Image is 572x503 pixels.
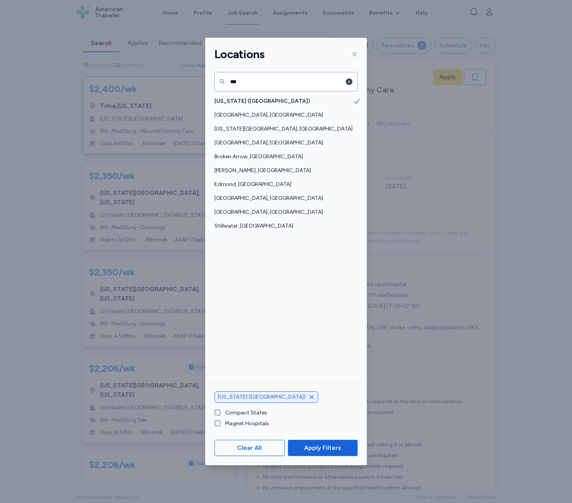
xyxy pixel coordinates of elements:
label: Compact States [221,409,267,417]
span: [PERSON_NAME], [GEOGRAPHIC_DATA] [214,167,353,174]
span: [GEOGRAPHIC_DATA], [GEOGRAPHIC_DATA] [214,111,353,119]
span: Edmond, [GEOGRAPHIC_DATA] [214,181,353,188]
span: [GEOGRAPHIC_DATA], [GEOGRAPHIC_DATA] [214,208,353,216]
span: Broken Arrow, [GEOGRAPHIC_DATA] [214,153,353,161]
span: Apply Filters [304,443,341,453]
span: [GEOGRAPHIC_DATA], [GEOGRAPHIC_DATA] [214,194,353,202]
button: Clear All [214,440,285,456]
span: [GEOGRAPHIC_DATA], [GEOGRAPHIC_DATA] [214,139,353,147]
span: Clear All [237,443,262,453]
span: [US_STATE] ([GEOGRAPHIC_DATA]) [218,393,306,401]
button: Apply Filters [288,440,358,456]
span: [US_STATE] ([GEOGRAPHIC_DATA]) [214,97,353,105]
label: Magnet Hospitals [221,420,269,428]
span: [US_STATE][GEOGRAPHIC_DATA], [GEOGRAPHIC_DATA] [214,125,353,133]
h1: Locations [214,47,264,62]
span: Stillwater, [GEOGRAPHIC_DATA] [214,222,353,230]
